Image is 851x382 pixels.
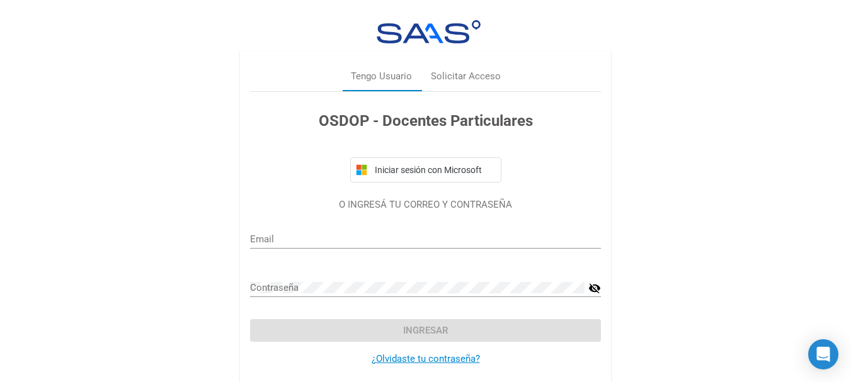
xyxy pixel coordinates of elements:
[372,353,480,364] a: ¿Olvidaste tu contraseña?
[588,281,601,296] mat-icon: visibility_off
[250,110,601,132] h3: OSDOP - Docentes Particulares
[808,339,838,369] div: Open Intercom Messenger
[250,198,601,212] p: O INGRESÁ TU CORREO Y CONTRASEÑA
[250,319,601,342] button: Ingresar
[403,325,448,336] span: Ingresar
[351,69,412,84] div: Tengo Usuario
[350,157,501,183] button: Iniciar sesión con Microsoft
[372,165,496,175] span: Iniciar sesión con Microsoft
[431,69,501,84] div: Solicitar Acceso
